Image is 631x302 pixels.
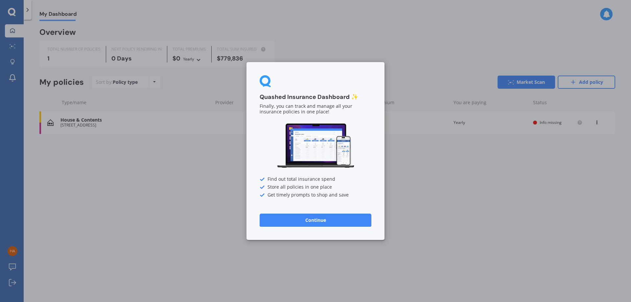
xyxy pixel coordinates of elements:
[260,104,371,115] p: Finally, you can track and manage all your insurance policies in one place!
[260,193,371,198] div: Get timely prompts to shop and save
[260,177,371,182] div: Find out total insurance spend
[260,185,371,190] div: Store all policies in one place
[276,123,355,169] img: Dashboard
[260,93,371,101] h3: Quashed Insurance Dashboard ✨
[260,214,371,227] button: Continue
